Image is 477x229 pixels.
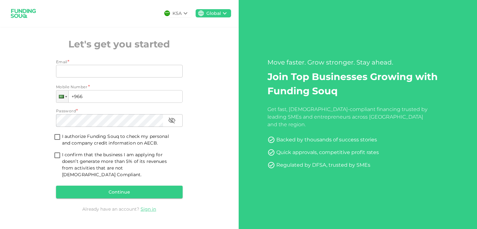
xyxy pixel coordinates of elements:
div: Get fast, [DEMOGRAPHIC_DATA]-compliant financing trusted by leading SMEs and entrepreneurs across... [267,106,430,128]
span: Mobile Number [56,84,87,90]
input: email [56,65,176,77]
span: termsConditionsForInvestmentsAccepted [53,133,62,142]
div: KSA [173,10,182,17]
div: Regulated by DFSA, trusted by SMEs [276,161,370,169]
div: Saudi Arabia: + 966 [56,90,68,102]
div: Already have an account? [56,206,183,212]
span: I authorize Funding Souq to check my personal and company credit information on AECB. [62,133,169,146]
a: Sign in [141,206,156,212]
img: flag-sa.b9a346574cdc8950dd34b50780441f57.svg [164,10,170,16]
img: logo [8,5,39,22]
span: Password [56,108,76,113]
span: Email [56,59,67,64]
h2: Let's get you started [56,37,183,51]
span: I confirm that the business I am applying for doesn’t generate more than 5% of its revenues from ... [62,152,178,178]
div: Global [206,10,221,17]
input: password [56,114,163,127]
div: Backed by thousands of success stories [276,136,377,144]
input: 1 (702) 123-4567 [56,90,183,103]
button: Continue [56,186,183,198]
div: Move faster. Grow stronger. Stay ahead. [267,58,448,67]
span: shariahTandCAccepted [53,152,62,160]
h2: Join Top Businesses Growing with Funding Souq [267,70,448,98]
div: Quick approvals, competitive profit rates [276,149,379,156]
